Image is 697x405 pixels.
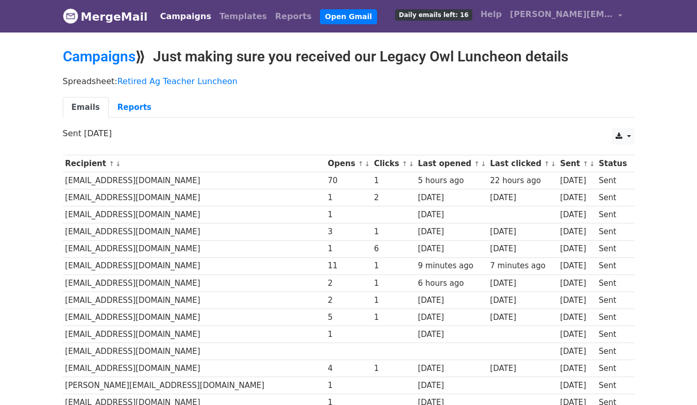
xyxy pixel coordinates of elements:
[596,343,629,360] td: Sent
[544,160,550,168] a: ↑
[63,343,326,360] td: [EMAIL_ADDRESS][DOMAIN_NAME]
[63,155,326,172] th: Recipient
[63,309,326,326] td: [EMAIL_ADDRESS][DOMAIN_NAME]
[589,160,595,168] a: ↓
[418,380,485,392] div: [DATE]
[490,278,555,289] div: [DATE]
[63,240,326,257] td: [EMAIL_ADDRESS][DOMAIN_NAME]
[490,243,555,255] div: [DATE]
[418,226,485,238] div: [DATE]
[63,206,326,223] td: [EMAIL_ADDRESS][DOMAIN_NAME]
[418,192,485,204] div: [DATE]
[488,155,558,172] th: Last clicked
[418,243,485,255] div: [DATE]
[63,189,326,206] td: [EMAIL_ADDRESS][DOMAIN_NAME]
[477,4,506,25] a: Help
[374,312,413,323] div: 1
[63,360,326,377] td: [EMAIL_ADDRESS][DOMAIN_NAME]
[271,6,316,27] a: Reports
[326,155,372,172] th: Opens
[109,160,114,168] a: ↑
[418,209,485,221] div: [DATE]
[560,295,594,306] div: [DATE]
[371,155,415,172] th: Clicks
[117,76,237,86] a: Retired Ag Teacher Luncheon
[63,8,78,24] img: MergeMail logo
[560,278,594,289] div: [DATE]
[490,312,555,323] div: [DATE]
[328,192,369,204] div: 1
[490,260,555,272] div: 7 minutes ago
[63,223,326,240] td: [EMAIL_ADDRESS][DOMAIN_NAME]
[418,312,485,323] div: [DATE]
[395,9,472,21] span: Daily emails left: 16
[63,377,326,394] td: [PERSON_NAME][EMAIL_ADDRESS][DOMAIN_NAME]
[328,209,369,221] div: 1
[596,223,629,240] td: Sent
[63,48,135,65] a: Campaigns
[557,155,596,172] th: Sent
[374,295,413,306] div: 1
[63,326,326,343] td: [EMAIL_ADDRESS][DOMAIN_NAME]
[490,175,555,187] div: 22 hours ago
[328,295,369,306] div: 2
[596,172,629,189] td: Sent
[63,274,326,291] td: [EMAIL_ADDRESS][DOMAIN_NAME]
[560,346,594,358] div: [DATE]
[320,9,377,24] a: Open Gmail
[109,97,160,118] a: Reports
[418,175,485,187] div: 5 hours ago
[560,175,594,187] div: [DATE]
[63,172,326,189] td: [EMAIL_ADDRESS][DOMAIN_NAME]
[596,240,629,257] td: Sent
[374,260,413,272] div: 1
[490,295,555,306] div: [DATE]
[365,160,370,168] a: ↓
[156,6,215,27] a: Campaigns
[63,6,148,27] a: MergeMail
[418,278,485,289] div: 6 hours ago
[418,295,485,306] div: [DATE]
[551,160,556,168] a: ↓
[63,97,109,118] a: Emails
[328,312,369,323] div: 5
[418,363,485,375] div: [DATE]
[374,243,413,255] div: 6
[215,6,271,27] a: Templates
[328,175,369,187] div: 70
[374,175,413,187] div: 1
[490,363,555,375] div: [DATE]
[560,380,594,392] div: [DATE]
[560,260,594,272] div: [DATE]
[583,160,588,168] a: ↑
[418,329,485,341] div: [DATE]
[328,260,369,272] div: 11
[374,278,413,289] div: 1
[374,192,413,204] div: 2
[596,291,629,309] td: Sent
[402,160,407,168] a: ↑
[415,155,487,172] th: Last opened
[481,160,486,168] a: ↓
[596,189,629,206] td: Sent
[596,155,629,172] th: Status
[490,192,555,204] div: [DATE]
[63,76,635,87] p: Spreadsheet:
[391,4,476,25] a: Daily emails left: 16
[596,206,629,223] td: Sent
[358,160,364,168] a: ↑
[63,291,326,309] td: [EMAIL_ADDRESS][DOMAIN_NAME]
[409,160,414,168] a: ↓
[560,226,594,238] div: [DATE]
[63,48,635,66] h2: ⟫ Just making sure you received our Legacy Owl Luncheon details
[560,312,594,323] div: [DATE]
[328,278,369,289] div: 2
[596,257,629,274] td: Sent
[328,363,369,375] div: 4
[328,380,369,392] div: 1
[63,128,635,139] p: Sent [DATE]
[596,309,629,326] td: Sent
[560,329,594,341] div: [DATE]
[374,363,413,375] div: 1
[328,243,369,255] div: 1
